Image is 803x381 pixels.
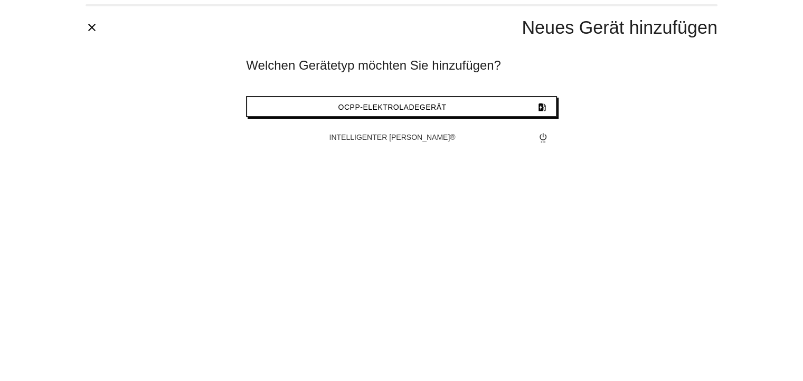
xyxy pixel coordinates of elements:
i: close [86,21,98,34]
span: OCPP-Elektroladegerät [338,103,446,111]
button: OCPP-Elektroladegerätev_station [246,96,556,117]
span: Neues Gerät hinzufügen [522,17,717,37]
button: Intelligenter [PERSON_NAME]®settings_power [246,128,556,147]
span: Intelligenter [PERSON_NAME]® [329,133,455,141]
div: Welchen Gerätetyp möchten Sie hinzufügen? [246,56,556,75]
i: ev_station [537,97,547,117]
i: settings_power [538,128,549,147]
